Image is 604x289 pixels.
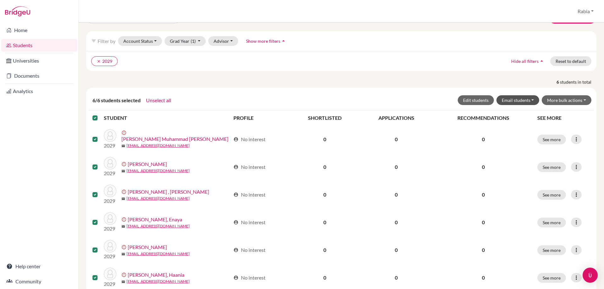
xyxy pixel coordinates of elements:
a: Universities [1,54,77,67]
a: Analytics [1,85,77,97]
p: 2029 [104,253,116,260]
span: mail [121,252,125,256]
span: Hide all filters [511,58,539,64]
a: [EMAIL_ADDRESS][DOMAIN_NAME] [126,223,190,229]
span: account_circle [233,192,238,197]
th: APPLICATIONS [360,110,433,125]
a: Help center [1,260,77,273]
a: [EMAIL_ADDRESS][DOMAIN_NAME] [126,196,190,201]
a: [EMAIL_ADDRESS][DOMAIN_NAME] [126,251,190,257]
div: No interest [233,191,266,198]
div: No interest [233,219,266,226]
i: arrow_drop_up [539,58,545,64]
img: Sami, Enaya [104,212,116,225]
td: 0 [290,153,360,181]
span: 6/6 students selected [92,97,141,104]
a: [PERSON_NAME] , [PERSON_NAME] [128,188,209,196]
img: Tariq, Haania [104,268,116,280]
button: More bulk actions [542,95,591,105]
td: 0 [360,208,433,236]
p: 0 [437,136,530,143]
th: SEE MORE [534,110,594,125]
p: 0 [437,246,530,254]
td: 0 [290,236,360,264]
td: 0 [290,125,360,153]
span: error_outline [121,217,128,222]
button: clear2029 [91,56,118,66]
i: filter_list [91,38,96,43]
td: 0 [360,181,433,208]
a: [PERSON_NAME], Haania [128,271,184,279]
a: Community [1,275,77,288]
button: See more [537,190,566,200]
a: [EMAIL_ADDRESS][DOMAIN_NAME] [126,143,190,148]
span: mail [121,280,125,284]
img: Sheikh, Hussain [104,240,116,253]
div: No interest [233,246,266,254]
img: Iftikhar , Ibrahim [104,157,116,170]
button: Show more filtersarrow_drop_up [241,36,292,46]
button: Reset to default [550,56,591,66]
button: See more [537,273,566,283]
button: Edit students [458,95,494,105]
td: 0 [360,125,433,153]
p: 2029 [104,142,116,149]
span: account_circle [233,220,238,225]
i: clear [97,59,101,64]
span: mail [121,169,125,173]
a: Documents [1,69,77,82]
span: error_outline [121,189,128,194]
th: STUDENT [104,110,230,125]
a: [PERSON_NAME] [128,160,167,168]
a: Students [1,39,77,52]
button: See more [537,218,566,227]
th: SHORTLISTED [290,110,360,125]
span: mail [121,225,125,228]
button: Grad Year(1) [165,36,206,46]
td: 0 [360,236,433,264]
button: Unselect all [146,96,171,104]
span: mail [121,197,125,201]
span: error_outline [121,245,128,250]
a: [PERSON_NAME] Muhammad [PERSON_NAME] [121,135,228,143]
div: No interest [233,136,266,143]
i: arrow_drop_up [280,38,287,44]
a: [EMAIL_ADDRESS][DOMAIN_NAME] [126,168,190,174]
div: No interest [233,274,266,281]
button: Rabia [575,5,596,17]
p: 2029 [104,225,116,232]
button: Advisor [208,36,238,46]
img: Jamal , Momin [104,185,116,197]
a: Home [1,24,77,36]
td: 0 [360,153,433,181]
div: No interest [233,163,266,171]
th: RECOMMENDATIONS [433,110,534,125]
span: mail [121,144,125,148]
span: error_outline [121,272,128,277]
td: 0 [290,208,360,236]
span: Show more filters [246,38,280,44]
td: 0 [290,181,360,208]
span: account_circle [233,247,238,253]
th: PROFILE [230,110,290,125]
span: account_circle [233,137,238,142]
img: Bridge-U [5,6,30,16]
span: Filter by [98,38,115,44]
span: account_circle [233,164,238,170]
span: students in total [560,79,596,85]
p: 0 [437,191,530,198]
button: See more [537,162,566,172]
button: Email students [496,95,540,105]
p: 0 [437,274,530,281]
a: [PERSON_NAME] [128,243,167,251]
a: [EMAIL_ADDRESS][DOMAIN_NAME] [126,279,190,284]
span: error_outline [121,162,128,167]
button: See more [537,135,566,144]
strong: 6 [556,79,560,85]
a: [PERSON_NAME], Enaya [128,216,182,223]
span: account_circle [233,275,238,280]
button: Hide all filtersarrow_drop_up [506,56,550,66]
div: Open Intercom Messenger [583,268,598,283]
span: (1) [191,38,196,44]
p: 2029 [104,280,116,288]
